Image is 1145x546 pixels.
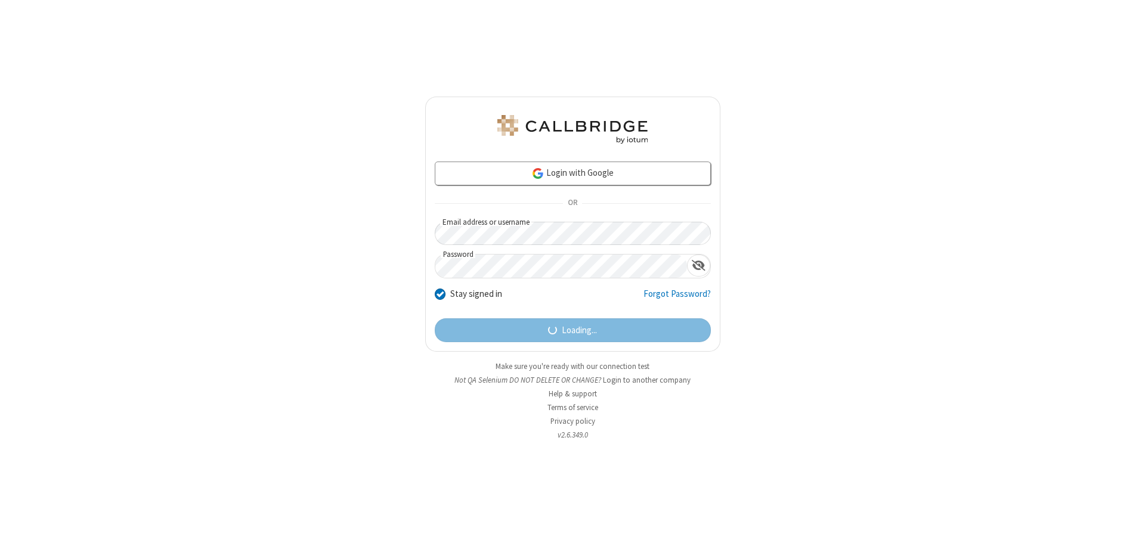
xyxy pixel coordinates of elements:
label: Stay signed in [450,287,502,301]
span: Loading... [562,324,597,337]
a: Make sure you're ready with our connection test [496,361,649,371]
iframe: Chat [1115,515,1136,538]
input: Password [435,255,687,278]
a: Forgot Password? [643,287,711,310]
div: Show password [687,255,710,277]
a: Privacy policy [550,416,595,426]
a: Terms of service [547,402,598,412]
span: OR [563,196,582,212]
button: Login to another company [603,374,691,386]
li: v2.6.349.0 [425,429,720,440]
a: Help & support [549,389,597,399]
a: Login with Google [435,162,711,185]
img: QA Selenium DO NOT DELETE OR CHANGE [495,115,650,144]
button: Loading... [435,318,711,342]
li: Not QA Selenium DO NOT DELETE OR CHANGE? [425,374,720,386]
img: google-icon.png [531,167,544,180]
input: Email address or username [435,222,711,245]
